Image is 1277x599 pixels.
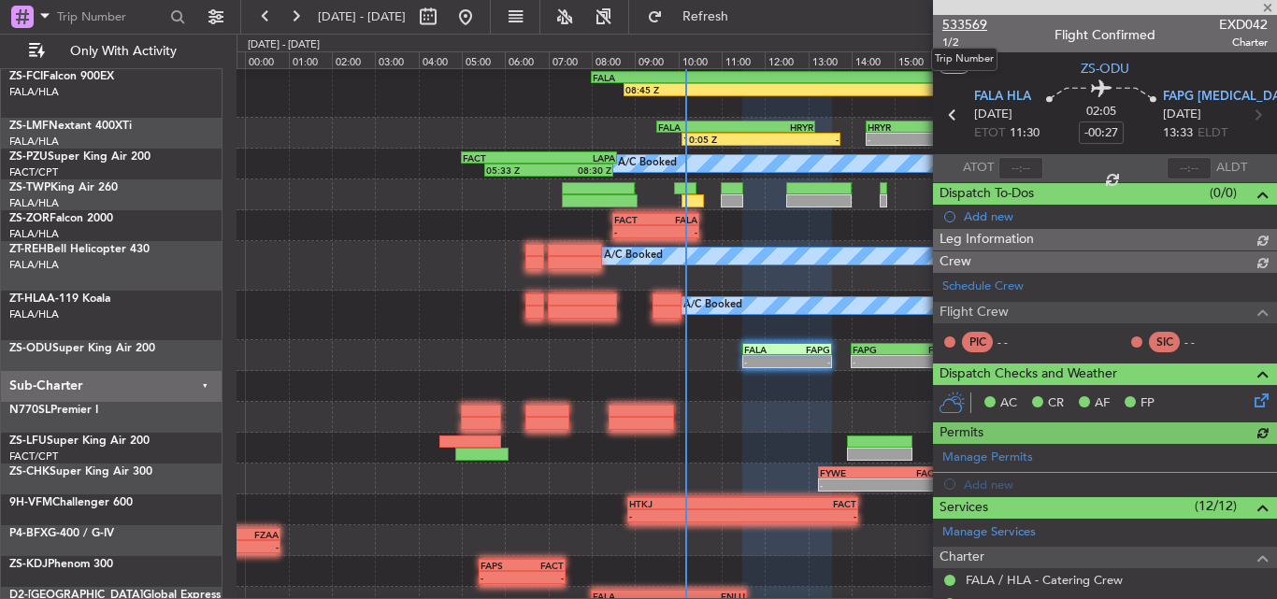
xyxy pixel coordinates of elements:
a: N770SLPremier I [9,405,98,416]
div: - [761,134,839,145]
div: - [820,479,880,491]
span: ATOT [963,159,994,178]
span: ZS-ODU [1081,59,1129,78]
span: ZS-ODU [9,343,52,354]
div: 05:33 Z [486,164,549,176]
div: [DATE] - [DATE] [248,37,320,53]
div: FACT [880,467,940,478]
div: FACT [614,214,656,225]
div: 08:00 [592,51,635,68]
span: (12/12) [1195,496,1237,516]
div: 07:00 [549,51,592,68]
span: Only With Activity [49,45,197,58]
span: [DATE] - [DATE] [318,8,406,25]
span: 11:30 [1010,124,1040,143]
span: 9H-VFM [9,497,52,508]
div: - [744,356,787,367]
span: ZS-ZOR [9,213,50,224]
div: - [197,541,279,552]
div: 09:00 [635,51,678,68]
div: 02:00 [332,51,375,68]
a: FALA/HLA [9,227,59,241]
div: Trip Number [931,48,997,71]
div: OERK [777,72,961,83]
span: Refresh [667,10,745,23]
div: FYWE [820,467,880,478]
a: FALA/HLA [9,85,59,99]
a: ZS-PZUSuper King Air 200 [9,151,151,163]
div: 05:00 [462,51,505,68]
a: ZS-ODUSuper King Air 200 [9,343,155,354]
a: ZS-ZORFalcon 2000 [9,213,113,224]
span: ALDT [1216,159,1247,178]
button: Only With Activity [21,36,203,66]
div: 04:00 [419,51,462,68]
span: Charter [940,547,984,568]
span: ETOT [974,124,1005,143]
span: ZT-HLA [9,293,47,305]
span: 13:33 [1163,124,1193,143]
div: FAPS [481,560,523,571]
div: Flight Confirmed [1055,25,1155,45]
a: ZS-LMFNextant 400XTi [9,121,132,132]
div: - [656,226,698,237]
div: 01:00 [289,51,332,68]
span: ZS-PZU [9,151,48,163]
a: ZS-CHKSuper King Air 300 [9,466,152,478]
div: 08:45 Z [625,84,810,95]
div: FACT [523,560,565,571]
div: - [629,510,743,521]
div: - [880,479,940,491]
button: Refresh [638,2,751,32]
span: ZS-LMF [9,121,49,132]
span: CR [1048,394,1064,413]
div: - [868,134,946,145]
div: FALA [658,121,736,133]
div: - [787,356,830,367]
div: 06:00 [505,51,548,68]
span: ZS-FCI [9,71,43,82]
a: FALA / HLA - Catering Crew [966,572,1123,588]
div: A/C Booked [604,242,663,270]
span: P4-BFX [9,528,48,539]
div: FAPG [787,344,830,355]
div: FACT [463,152,538,164]
a: FALA/HLA [9,196,59,210]
span: Dispatch Checks and Weather [940,364,1117,385]
div: - [901,356,950,367]
div: FALA [593,72,777,83]
a: ZT-REHBell Helicopter 430 [9,244,150,255]
a: Manage Services [942,523,1036,542]
div: FAPG [853,344,901,355]
span: ZS-CHK [9,466,50,478]
a: FALA/HLA [9,258,59,272]
div: - [523,572,565,583]
div: 15:00 [895,51,938,68]
span: AC [1000,394,1017,413]
a: ZS-FCIFalcon 900EX [9,71,114,82]
div: - [810,84,994,95]
div: 11:00 [722,51,765,68]
div: FALA [901,344,950,355]
div: FACT [742,498,856,509]
div: 10:05 Z [683,134,761,145]
div: HTKJ [629,498,743,509]
div: 03:00 [375,51,418,68]
a: P4-BFXG-400 / G-IV [9,528,114,539]
span: ZT-REH [9,244,47,255]
div: 13:00 [809,51,852,68]
input: Trip Number [57,3,165,31]
div: 00:00 [245,51,288,68]
span: ZS-LFU [9,435,47,447]
div: A/C Booked [683,292,742,320]
a: FACT/CPT [9,449,58,464]
div: - [742,510,856,521]
div: 12:00 [765,51,808,68]
div: 10:00 [679,51,722,68]
span: FALA HLA [974,88,1031,107]
div: FZAA [197,529,279,540]
div: FALA [656,214,698,225]
span: ZS-TWP [9,182,50,193]
div: 14:00 [852,51,895,68]
span: FP [1141,394,1155,413]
